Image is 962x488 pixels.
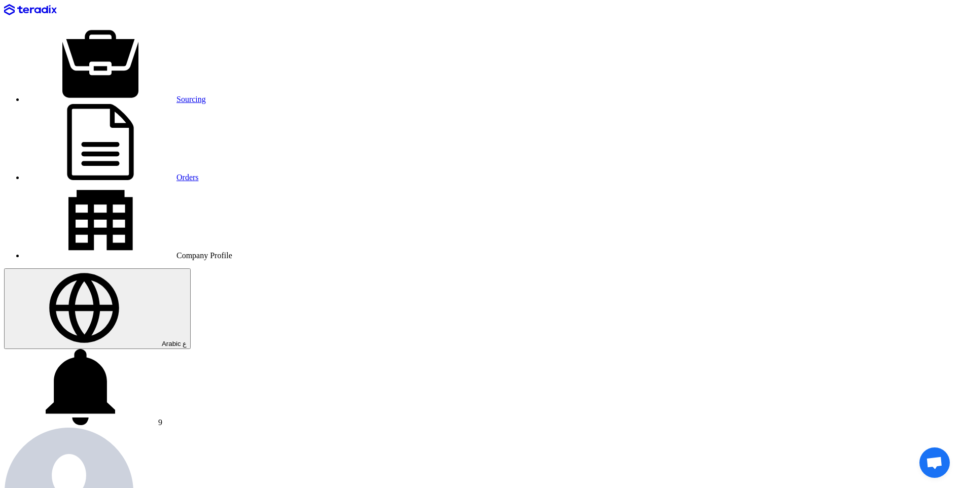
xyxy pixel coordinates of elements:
[24,173,199,182] a: Orders
[176,95,206,103] font: Sourcing
[4,4,57,16] img: Teradix logo
[4,268,191,349] button: Arabic ع
[176,251,232,260] font: Company Profile
[919,447,950,478] div: Open chat
[183,340,187,347] span: ع
[158,418,162,427] span: 9
[24,95,206,103] a: Sourcing
[162,340,181,347] span: Arabic
[176,173,199,182] font: Orders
